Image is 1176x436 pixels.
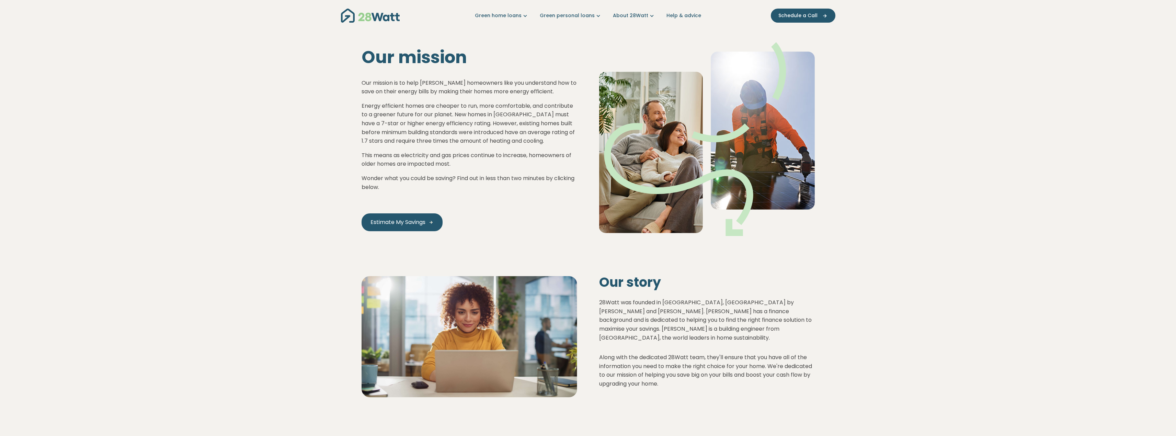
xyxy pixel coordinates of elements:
p: 28Watt was founded in [GEOGRAPHIC_DATA], [GEOGRAPHIC_DATA] by [PERSON_NAME] and [PERSON_NAME]. [P... [599,298,815,342]
p: This means as electricity and gas prices continue to increase, homeowners of older homes are impa... [362,151,577,168]
p: Energy efficient homes are cheaper to run, more comfortable, and contribute to a greener future f... [362,102,577,145]
a: Green personal loans [540,12,602,19]
a: Green home loans [475,12,529,19]
a: About 28Watt [613,12,655,19]
p: Our mission is to help [PERSON_NAME] homeowners like you understand how to save on their energy b... [362,79,577,96]
button: Schedule a Call [771,9,835,23]
h1: Our mission [362,47,577,68]
h2: Our story [599,274,815,290]
p: Wonder what you could be saving? Find out in less than two minutes by clicking below. [362,174,577,191]
p: Along with the dedicated 28Watt team, they'll ensure that you have all of the information you nee... [599,353,815,388]
a: Estimate My Savings [362,213,443,231]
span: Estimate My Savings [370,218,425,226]
a: Help & advice [666,12,701,19]
span: Schedule a Call [778,12,818,19]
img: 28Watt [341,9,400,23]
nav: Main navigation [341,7,835,24]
